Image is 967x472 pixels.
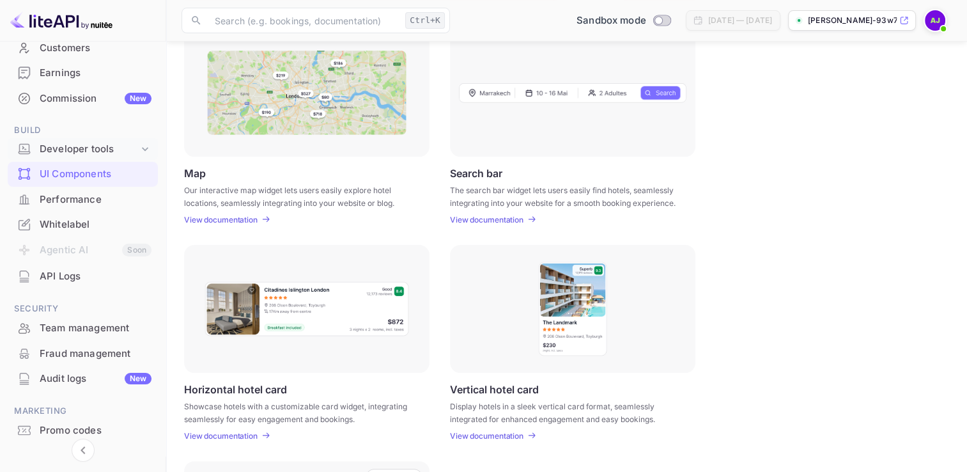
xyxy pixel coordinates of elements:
a: API Logs [8,264,158,288]
div: New [125,93,151,104]
p: Display hotels in a sleek vertical card format, seamlessly integrated for enhanced engagement and... [450,400,679,423]
button: Collapse navigation [72,439,95,462]
a: Audit logsNew [8,366,158,390]
span: Sandbox mode [576,13,646,28]
div: Developer tools [8,138,158,161]
a: Performance [8,187,158,211]
div: Customers [40,41,151,56]
a: View documentation [450,215,527,224]
div: Fraud management [40,347,151,361]
div: Customers [8,36,158,61]
img: Vertical hotel card Frame [538,261,608,357]
div: Team management [8,316,158,341]
div: Team management [40,321,151,336]
div: Developer tools [40,142,139,157]
p: Map [184,167,206,179]
div: API Logs [40,269,151,284]
img: Horizontal hotel card Frame [204,281,410,337]
div: [DATE] — [DATE] [708,15,772,26]
div: UI Components [40,167,151,182]
img: Map Frame [207,51,406,135]
div: Switch to Production mode [571,13,676,28]
div: Commission [40,91,151,106]
p: View documentation [184,431,258,441]
p: [PERSON_NAME]-93w7f.nuitee... [808,15,897,26]
div: Performance [40,193,151,207]
span: Security [8,302,158,316]
input: Search (e.g. bookings, documentation) [207,8,400,33]
a: Whitelabel [8,212,158,236]
p: Search bar [450,167,502,179]
div: Performance [8,187,158,212]
div: UI Components [8,162,158,187]
div: Promo codes [40,423,151,438]
a: View documentation [184,215,261,224]
a: Fraud management [8,342,158,365]
div: Fraud management [8,342,158,366]
a: View documentation [184,431,261,441]
p: View documentation [450,431,523,441]
a: Team management [8,316,158,340]
p: The search bar widget lets users easily find hotels, seamlessly integrating into your website for... [450,184,679,207]
p: View documentation [184,215,258,224]
p: Horizontal hotel card [184,383,287,395]
img: Asim Jana [925,10,945,31]
p: Our interactive map widget lets users easily explore hotel locations, seamlessly integrating into... [184,184,414,207]
div: CommissionNew [8,86,158,111]
img: LiteAPI logo [10,10,112,31]
img: Search Frame [459,83,686,103]
div: Audit logs [40,372,151,386]
div: Earnings [8,61,158,86]
p: Showcase hotels with a customizable card widget, integrating seamlessly for easy engagement and b... [184,400,414,423]
div: Whitelabel [40,217,151,232]
div: Earnings [40,66,151,81]
div: Whitelabel [8,212,158,237]
span: Build [8,123,158,138]
div: Audit logsNew [8,366,158,391]
a: View documentation [450,431,527,441]
a: Customers [8,36,158,59]
a: UI Components [8,162,158,185]
div: New [125,373,151,384]
p: View documentation [450,215,523,224]
a: Promo codes [8,418,158,442]
p: Vertical hotel card [450,383,539,395]
a: Earnings [8,61,158,84]
div: Promo codes [8,418,158,443]
a: CommissionNew [8,86,158,110]
div: API Logs [8,264,158,289]
div: Ctrl+K [405,12,445,29]
span: Marketing [8,404,158,418]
